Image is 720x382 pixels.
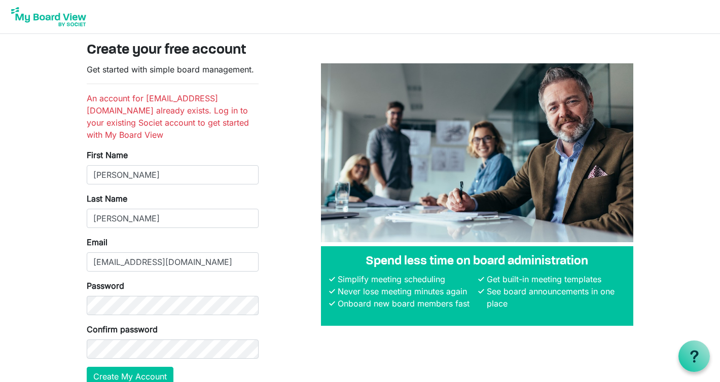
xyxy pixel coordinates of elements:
label: Email [87,236,107,248]
img: A photograph of board members sitting at a table [321,63,633,242]
label: Confirm password [87,323,158,335]
span: Get started with simple board management. [87,64,254,74]
h4: Spend less time on board administration [329,254,625,269]
label: Password [87,280,124,292]
li: Get built-in meeting templates [484,273,625,285]
li: Never lose meeting minutes again [335,285,476,297]
li: Simplify meeting scheduling [335,273,476,285]
li: See board announcements in one place [484,285,625,310]
li: An account for [EMAIL_ADDRESS][DOMAIN_NAME] already exists. Log in to your existing Societ accoun... [87,92,259,141]
img: My Board View Logo [8,4,89,29]
label: Last Name [87,193,127,205]
li: Onboard new board members fast [335,297,476,310]
h3: Create your free account [87,42,633,59]
label: First Name [87,149,128,161]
